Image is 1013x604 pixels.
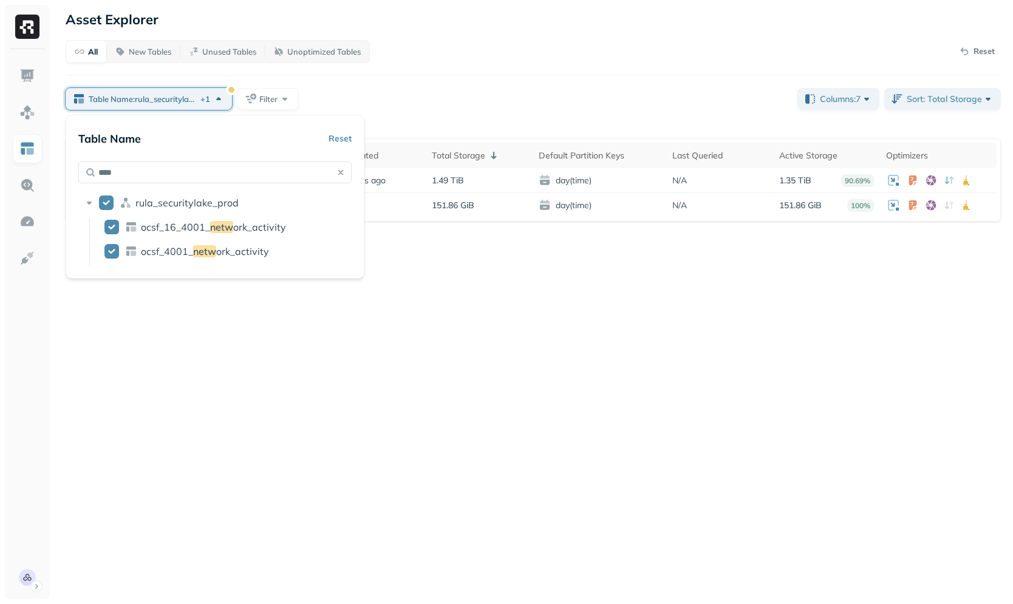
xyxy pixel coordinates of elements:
button: Reset [329,127,352,149]
button: ocsf_4001_network_activity [104,244,119,259]
p: Reset [974,46,995,58]
p: ocsf_4001_network_activity [141,245,269,257]
p: Unoptimized Tables [287,46,361,58]
span: day(time) [539,199,660,211]
button: Sort: Total Storage [884,88,1001,110]
button: Reset [953,42,1001,61]
div: Active Storage [779,148,874,163]
p: All [88,46,98,58]
div: Last Queried [672,148,767,163]
span: Filter [259,93,278,105]
span: ork_activity [216,245,269,257]
p: 1.49 TiB [432,175,464,186]
button: rula_securitylake_prod [99,195,114,210]
img: Rula [19,569,36,586]
button: Table Name:rula_securitylake_prod.ocsf_16_4001_network_activity...+1 [66,88,232,110]
button: Columns:7 [797,88,879,110]
span: netw [210,221,233,233]
p: 100% [847,199,874,212]
p: 90.69% [841,174,874,187]
span: Table Name : rula_securitylake_prod.ocsf_16_4001_network_activity ... [89,93,198,105]
button: Filter [237,88,299,110]
div: Default Partition Keys [539,148,660,163]
span: Sort: Total Storage [907,93,994,105]
img: Asset Explorer [19,141,35,157]
span: + 1 [200,93,210,105]
img: Integrations [19,250,35,266]
p: N/A [672,200,687,211]
img: Query Explorer [19,177,35,193]
p: ocsf_16_4001_network_activity [141,221,286,233]
span: ocsf_4001_ [141,245,193,257]
span: day(time) [539,174,660,186]
span: ocsf_16_4001_ [141,221,210,233]
button: ocsf_16_4001_network_activity [104,220,119,234]
span: ork_activity [233,221,286,233]
img: Optimization [19,214,35,229]
img: Ryft [15,15,39,39]
img: Dashboard [19,68,35,84]
p: N/A [672,175,687,186]
p: Unused Tables [202,46,256,58]
p: 1.35 TiB [779,175,811,186]
span: Columns: 7 [820,93,873,105]
span: netw [193,245,216,257]
img: Assets [19,104,35,120]
p: 151.86 GiB [432,200,474,211]
div: Optimizers [886,148,991,163]
p: 151.86 GiB [779,200,822,211]
p: Asset Explorer [66,11,159,28]
div: Total Storage [432,148,527,163]
div: Last Updated [326,148,420,163]
p: New Tables [129,46,171,58]
p: rula_securitylake_prod [135,197,239,209]
p: Table Name [78,132,141,146]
